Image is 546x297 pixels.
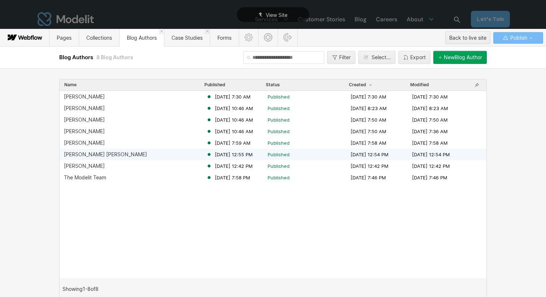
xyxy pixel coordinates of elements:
[64,105,105,111] div: [PERSON_NAME]
[412,93,448,100] span: [DATE] 7:30 AM
[351,140,386,146] span: [DATE] 7:58 AM
[348,82,374,88] button: Created
[412,163,450,169] span: [DATE] 12:42 PM
[215,174,250,181] span: [DATE] 7:58 PM
[351,117,386,123] span: [DATE] 7:50 AM
[159,29,164,34] a: Close 'Blog Authors' tab
[372,54,391,60] div: Select...
[215,105,253,112] span: [DATE] 10:46 AM
[410,54,426,60] div: Export
[412,117,448,123] span: [DATE] 7:50 AM
[268,117,290,123] span: Published
[204,82,225,88] span: Published
[412,128,448,135] span: [DATE] 7:36 AM
[59,54,95,61] span: Blog Authors
[433,51,487,64] button: NewBlog Author
[215,117,253,123] span: [DATE] 10:46 AM
[64,140,105,146] div: [PERSON_NAME]
[64,117,105,123] div: [PERSON_NAME]
[268,151,290,158] span: Published
[268,140,290,146] span: Published
[204,82,226,88] button: Published
[265,82,280,88] button: Status
[64,94,105,100] div: [PERSON_NAME]
[57,35,71,41] span: Pages
[509,32,527,43] span: Publish
[351,163,389,169] span: [DATE] 12:42 PM
[410,82,429,88] button: Modified
[412,140,448,146] span: [DATE] 7:58 AM
[215,163,253,169] span: [DATE] 12:42 PM
[268,128,290,135] span: Published
[205,29,210,34] a: Close 'Case Studies' tab
[412,174,447,181] span: [DATE] 7:46 PM
[127,35,157,41] span: Blog Authors
[86,35,112,41] span: Collections
[327,51,355,64] button: Filter
[96,54,133,60] span: 8 Blog Authors
[215,128,253,135] span: [DATE] 10:46 AM
[493,32,543,44] button: Publish
[412,151,450,158] span: [DATE] 12:54 PM
[358,51,395,64] button: Select...
[351,93,386,100] span: [DATE] 7:30 AM
[64,152,147,157] div: [PERSON_NAME] [PERSON_NAME]
[268,163,290,169] span: Published
[217,35,231,41] span: Forms
[266,12,287,18] span: View Site
[410,82,429,88] span: Modified
[64,163,105,169] div: [PERSON_NAME]
[215,93,251,100] span: [DATE] 7:30 AM
[351,105,387,112] span: [DATE] 8:23 AM
[64,128,105,134] div: [PERSON_NAME]
[445,31,490,44] button: Back to live site
[172,35,203,41] span: Case Studies
[215,140,251,146] span: [DATE] 7:59 AM
[62,286,99,292] span: Showing 1 - 8 of 8
[351,128,386,135] span: [DATE] 7:50 AM
[351,174,386,181] span: [DATE] 7:46 PM
[449,32,486,43] div: Back to live site
[339,54,351,60] div: Filter
[398,51,430,64] button: Export
[268,174,290,181] span: Published
[351,151,389,158] span: [DATE] 12:54 PM
[268,93,290,100] span: Published
[215,151,253,158] span: [DATE] 12:55 PM
[412,105,448,112] span: [DATE] 8:23 AM
[444,54,482,60] div: New Blog Author
[64,175,106,180] div: The Modelit Team
[268,105,290,112] span: Published
[64,82,77,88] button: Name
